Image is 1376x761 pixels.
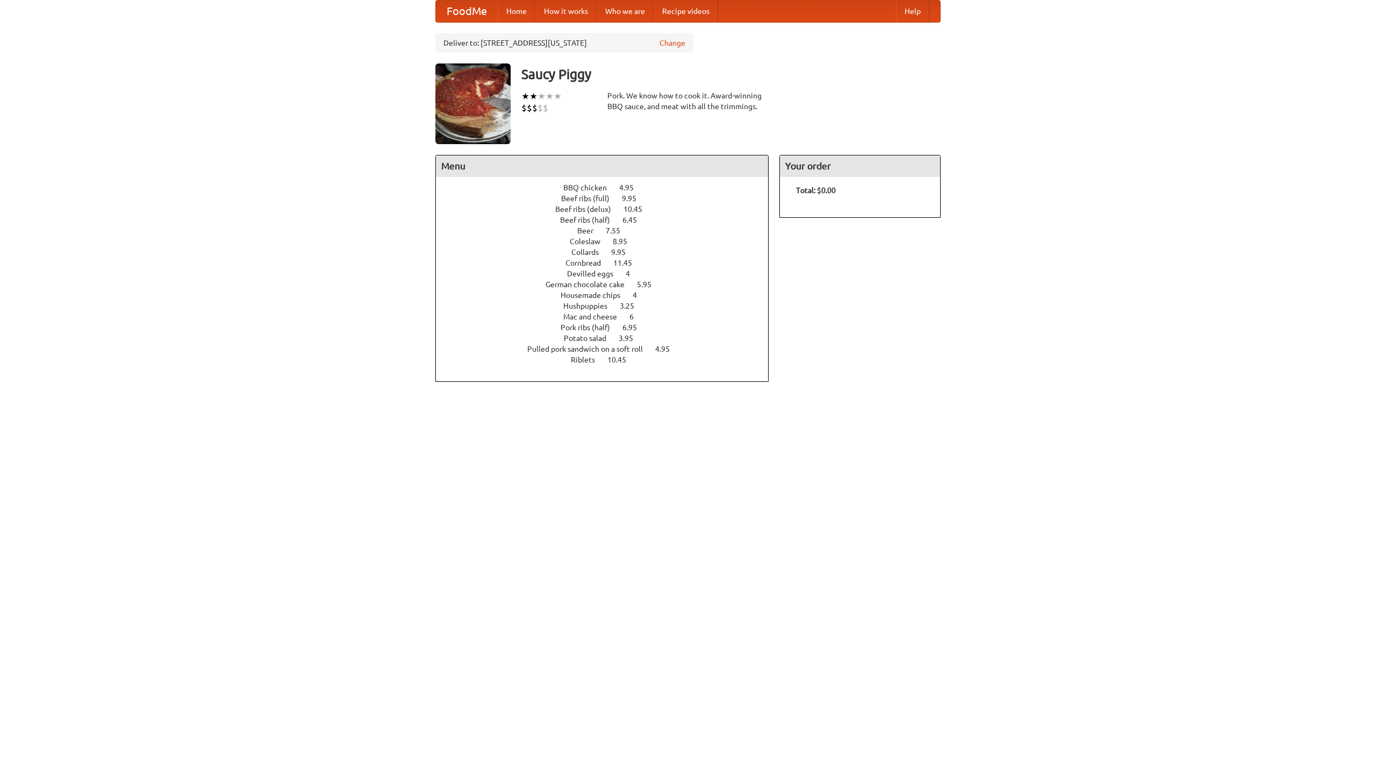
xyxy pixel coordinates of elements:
li: $ [527,102,532,114]
span: 6 [629,312,644,321]
b: Total: $0.00 [796,186,836,195]
li: $ [532,102,537,114]
span: Housemade chips [561,291,631,300]
span: Coleslaw [570,237,611,246]
span: 10.45 [607,355,637,364]
span: Cornbread [565,259,612,267]
a: Housemade chips 4 [561,291,657,300]
a: Potato salad 3.95 [564,334,653,343]
li: ★ [537,90,546,102]
span: 11.45 [613,259,643,267]
span: Mac and cheese [563,312,628,321]
img: angular.jpg [435,63,511,144]
a: German chocolate cake 5.95 [546,280,671,289]
span: Beer [577,226,604,235]
span: 9.95 [622,194,647,203]
a: Hushpuppies 3.25 [563,302,654,310]
li: ★ [554,90,562,102]
a: Collards 9.95 [571,248,646,257]
span: Hushpuppies [563,302,618,310]
span: 4.95 [655,345,680,353]
a: Recipe videos [654,1,718,22]
a: How it works [535,1,597,22]
span: Riblets [571,355,606,364]
a: Beef ribs (half) 6.45 [560,216,657,224]
span: Collards [571,248,610,257]
span: 4 [626,269,641,278]
span: 6.45 [622,216,648,224]
span: Pulled pork sandwich on a soft roll [527,345,654,353]
h4: Your order [780,155,940,177]
span: Beef ribs (half) [560,216,621,224]
a: Who we are [597,1,654,22]
li: ★ [521,90,529,102]
a: Home [498,1,535,22]
li: ★ [546,90,554,102]
li: ★ [529,90,537,102]
span: 10.45 [623,205,653,214]
span: 4 [633,291,648,300]
span: 5.95 [637,280,662,289]
a: Beer 7.55 [577,226,640,235]
a: Beef ribs (full) 9.95 [561,194,656,203]
span: Beef ribs (full) [561,194,620,203]
a: Coleslaw 8.95 [570,237,647,246]
span: 6.95 [622,323,648,332]
a: FoodMe [436,1,498,22]
a: Riblets 10.45 [571,355,646,364]
a: Pulled pork sandwich on a soft roll 4.95 [527,345,690,353]
span: 8.95 [613,237,638,246]
span: 4.95 [619,183,644,192]
span: BBQ chicken [563,183,618,192]
li: $ [537,102,543,114]
span: Potato salad [564,334,617,343]
span: German chocolate cake [546,280,635,289]
a: Mac and cheese 6 [563,312,654,321]
h4: Menu [436,155,768,177]
span: 7.55 [606,226,631,235]
a: Help [896,1,929,22]
span: 3.25 [620,302,645,310]
a: BBQ chicken 4.95 [563,183,654,192]
span: 3.95 [619,334,644,343]
h3: Saucy Piggy [521,63,941,85]
a: Pork ribs (half) 6.95 [561,323,657,332]
a: Devilled eggs 4 [567,269,650,278]
li: $ [521,102,527,114]
span: Devilled eggs [567,269,624,278]
li: $ [543,102,548,114]
span: Pork ribs (half) [561,323,621,332]
div: Deliver to: [STREET_ADDRESS][US_STATE] [435,33,693,53]
span: 9.95 [611,248,636,257]
div: Pork. We know how to cook it. Award-winning BBQ sauce, and meat with all the trimmings. [607,90,769,112]
a: Cornbread 11.45 [565,259,652,267]
span: Beef ribs (delux) [555,205,622,214]
a: Beef ribs (delux) 10.45 [555,205,662,214]
a: Change [660,38,685,48]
